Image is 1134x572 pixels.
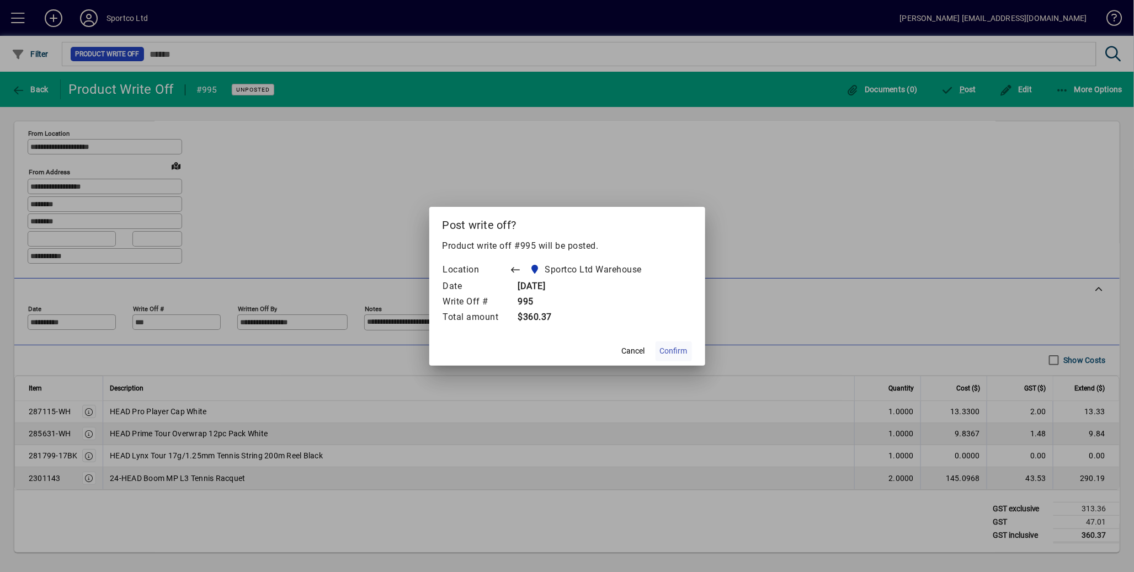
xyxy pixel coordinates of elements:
span: Sportco Ltd Warehouse [527,262,647,277]
button: Cancel [616,341,651,361]
td: Total amount [443,310,510,325]
td: Write Off # [443,295,510,310]
span: Cancel [622,345,645,357]
td: Date [443,279,510,295]
span: Sportco Ltd Warehouse [545,263,642,276]
td: $360.37 [510,310,663,325]
h2: Post write off? [429,207,705,239]
button: Confirm [656,341,692,361]
td: 995 [510,295,663,310]
td: [DATE] [510,279,663,295]
td: Location [443,261,510,279]
p: Product write off #995 will be posted. [443,239,692,253]
span: Confirm [660,345,688,357]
